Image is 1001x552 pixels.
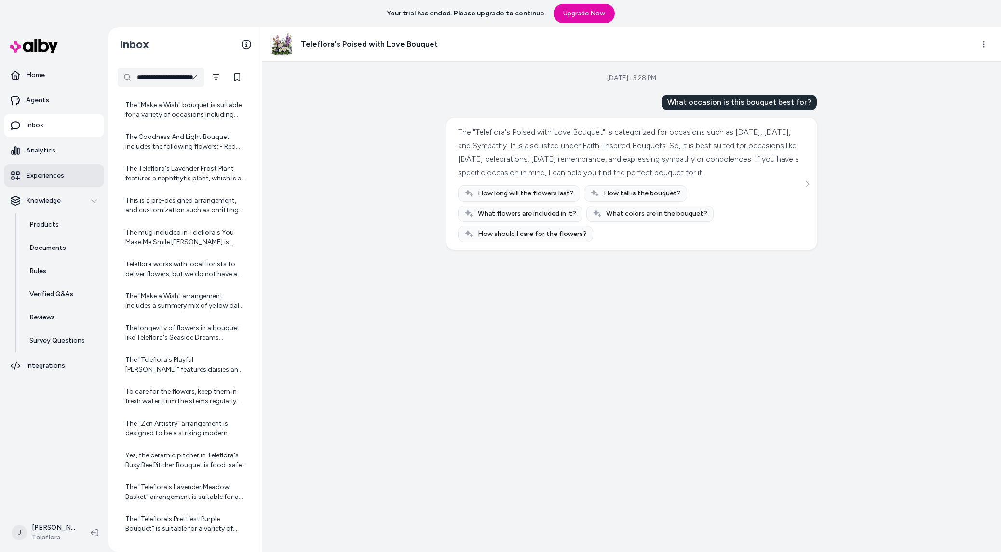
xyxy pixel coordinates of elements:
div: The "Teleflora's Playful [PERSON_NAME]" features daisies and lilies, among other flowers. Daisies... [125,355,246,374]
h2: Inbox [120,37,149,52]
p: Knowledge [26,196,61,206]
div: The "Make a Wish" arrangement includes a summery mix of yellow daisy chrysanthemums, purple aster... [125,291,246,311]
p: Integrations [26,361,65,371]
span: How long will the flowers last? [478,189,574,198]
div: The Teleflora's Lavender Frost Plant features a nephthytis plant, which is a type of houseplant. ... [125,164,246,183]
a: Rules [20,260,104,283]
a: Inbox [4,114,104,137]
a: The "Make a Wish" arrangement includes a summery mix of yellow daisy chrysanthemums, purple aster... [118,286,252,317]
div: What occasion is this bouquet best for? [662,95,817,110]
a: The "Teleflora's Lavender Meadow Basket" arrangement is suitable for a variety of occasions inclu... [118,477,252,508]
a: The mug included in Teleflora's You Make Me Smile [PERSON_NAME] is described as a charming cerami... [118,222,252,253]
a: The longevity of flowers in a bouquet like Teleflora's Seaside Dreams Bouquet can vary depending ... [118,317,252,348]
div: Teleflora works with local florists to deliver flowers, but we do not have a central location for... [125,260,246,279]
div: The mug included in Teleflora's You Make Me Smile [PERSON_NAME] is described as a charming cerami... [125,228,246,247]
a: Home [4,64,104,87]
a: Products [20,213,104,236]
p: Verified Q&As [29,290,73,299]
span: How tall is the bouquet? [604,189,681,198]
img: Teleflora'sPoisedwithLoveBouquet [271,33,293,55]
div: To care for the flowers, keep them in fresh water, trim the stems regularly, and place them in a ... [125,387,246,406]
h3: Teleflora's Poised with Love Bouquet [301,39,438,50]
a: Teleflora works with local florists to deliver flowers, but we do not have a central location for... [118,254,252,285]
a: The "Make a Wish" bouquet is suitable for a variety of occasions including birthdays, get well wi... [118,95,252,125]
p: Rules [29,266,46,276]
a: The Teleflora's Lavender Frost Plant features a nephthytis plant, which is a type of houseplant. ... [118,158,252,189]
a: Agents [4,89,104,112]
div: The "Zen Artistry" arrangement is designed to be a striking modern sculpture-like bouquet. It com... [125,419,246,438]
p: Survey Questions [29,336,85,345]
span: J [12,525,27,540]
a: Analytics [4,139,104,162]
a: This is a pre-designed arrangement, and customization such as omitting specific flowers is not pe... [118,190,252,221]
a: The "Teleflora's Prettiest Purple Bouquet" is suitable for a variety of occasions including: - Bi... [118,509,252,539]
p: Documents [29,243,66,253]
button: Knowledge [4,189,104,212]
div: The "Teleflora's Poised with Love Bouquet" is categorized for occasions such as [DATE], [DATE], a... [458,125,803,179]
a: The Goodness And Light Bouquet includes the following flowers: - Red alstroemeria - Light yellow ... [118,126,252,157]
img: alby Logo [10,39,58,53]
p: Experiences [26,171,64,180]
p: Inbox [26,121,43,130]
span: What colors are in the bouquet? [606,209,707,219]
div: The longevity of flowers in a bouquet like Teleflora's Seaside Dreams Bouquet can vary depending ... [125,323,246,343]
button: J[PERSON_NAME]Teleflora [6,517,83,548]
div: [DATE] · 3:28 PM [607,73,656,83]
button: See more [801,178,813,190]
button: Filter [206,68,226,87]
a: Integrations [4,354,104,377]
p: Home [26,70,45,80]
p: Agents [26,96,49,105]
a: Upgrade Now [554,4,615,23]
a: The "Teleflora's Playful [PERSON_NAME]" features daisies and lilies, among other flowers. Daisies... [118,349,252,380]
a: To care for the flowers, keep them in fresh water, trim the stems regularly, and place them in a ... [118,381,252,412]
div: Yes, the ceramic pitcher in Teleflora's Busy Bee Pitcher Bouquet is food-safe and FDA-approved to... [125,451,246,470]
div: This is a pre-designed arrangement, and customization such as omitting specific flowers is not pe... [125,196,246,215]
p: Your trial has ended. Please upgrade to continue. [387,9,546,18]
div: The Goodness And Light Bouquet includes the following flowers: - Red alstroemeria - Light yellow ... [125,132,246,152]
a: Survey Questions [20,329,104,352]
a: Experiences [4,164,104,187]
div: The "Make a Wish" bouquet is suitable for a variety of occasions including birthdays, get well wi... [125,100,246,120]
a: Reviews [20,306,104,329]
span: How should I care for the flowers? [478,229,587,239]
a: Verified Q&As [20,283,104,306]
p: Reviews [29,313,55,322]
span: What flowers are included in it? [478,209,576,219]
a: Documents [20,236,104,260]
div: The "Teleflora's Prettiest Purple Bouquet" is suitable for a variety of occasions including: - Bi... [125,514,246,534]
p: [PERSON_NAME] [32,523,75,533]
a: The "Zen Artistry" arrangement is designed to be a striking modern sculpture-like bouquet. It com... [118,413,252,444]
p: Products [29,220,59,230]
a: Yes, the ceramic pitcher in Teleflora's Busy Bee Pitcher Bouquet is food-safe and FDA-approved to... [118,445,252,476]
div: The "Teleflora's Lavender Meadow Basket" arrangement is suitable for a variety of occasions inclu... [125,483,246,502]
p: Analytics [26,146,55,155]
span: Teleflora [32,533,75,542]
